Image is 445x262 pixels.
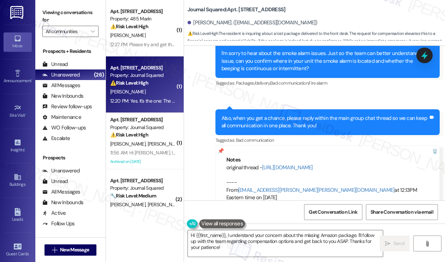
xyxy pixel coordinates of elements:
div: Active [42,209,66,217]
div: New Inbounds [42,92,83,100]
div: [PERSON_NAME]. ([EMAIL_ADDRESS][DOMAIN_NAME]) [188,19,318,26]
span: Fire alarm [309,80,327,86]
span: Packages/delivery , [236,80,270,86]
span: [PERSON_NAME] [110,89,146,95]
span: Share Conversation via email [370,208,433,216]
a: Buildings [4,171,32,190]
span: [PERSON_NAME] [110,32,146,38]
span: [PERSON_NAME] [110,201,148,208]
strong: ⚠️ Risk Level: High [110,80,148,86]
div: Tagged as: [215,135,440,145]
button: Get Conversation Link [304,204,362,220]
span: New Message [60,246,89,254]
span: Send [393,240,404,247]
i:  [385,241,390,246]
a: [EMAIL_ADDRESS][PERSON_NAME][PERSON_NAME][DOMAIN_NAME] [238,187,395,194]
div: Prospects [35,154,106,162]
div: Property: Journal Squared [110,184,176,192]
div: Escalate [42,135,70,142]
div: WO Follow-ups [42,124,86,132]
div: All Messages [42,82,80,89]
a: Leads [4,206,32,225]
i:  [425,241,430,246]
div: Apt. [STREET_ADDRESS] [110,116,176,123]
div: Also, when you get a chance, please reply within the main group chat thread so we can keep all co... [221,115,428,130]
div: Hi [PERSON_NAME], thanks for checking in! Yes, I did follow up with the team, but I haven't gotte... [221,20,428,73]
a: Guest Cards [4,240,32,260]
div: Maintenance [42,114,81,121]
div: 12:11 PM: Did want to request a repair order -- our bathroom sink drain is clogged and could use ... [110,211,353,217]
span: [PERSON_NAME] Min [148,141,191,147]
a: Site Visit • [4,102,32,121]
div: Unread [42,61,68,68]
div: All Messages [42,188,80,196]
b: Notes [226,156,241,163]
strong: 🔧 Risk Level: Medium [110,193,156,199]
a: [URL][DOMAIN_NAME] [262,164,313,171]
div: Tagged as: [215,78,440,88]
i:  [52,247,57,253]
span: Get Conversation Link [309,208,357,216]
strong: ⚠️ Risk Level: High [188,31,218,36]
div: Apt. [STREET_ADDRESS] [110,177,176,184]
a: Inbox [4,32,32,51]
label: Viewing conversations for [42,7,99,26]
span: • [31,77,32,82]
span: [PERSON_NAME] [148,201,183,208]
div: Unanswered [42,167,80,175]
div: Property: 485 Marin [110,15,176,23]
div: (26) [92,69,106,80]
div: Follow Ups [42,220,75,227]
div: New Inbounds [42,199,83,206]
div: Apt. [STREET_ADDRESS] [110,64,176,72]
span: [PERSON_NAME] [110,141,148,147]
div: 12:27 PM: Please try and get the elevators repairs done asap. Causing a lot of inconvenience [110,41,297,48]
button: New Message [44,244,97,256]
span: : The resident is inquiring about a lost package delivered to the front desk. The request for com... [188,30,445,53]
div: Unanswered [42,71,80,79]
strong: ⚠️ Risk Level: High [110,23,148,30]
button: Send [380,236,410,251]
textarea: Hi {{first_name}}, I understand your concern about the missing Amazon package. I'll follow up wit... [188,230,383,257]
img: ResiDesk Logo [10,6,25,19]
button: Share Conversation via email [366,204,438,220]
div: Review follow-ups [42,103,92,110]
i:  [91,29,95,34]
a: Insights • [4,136,32,156]
input: All communities [46,26,87,37]
div: Archived on [DATE] [109,157,176,166]
div: Property: Journal Squared [110,72,176,79]
div: Prospects + Residents [35,48,106,55]
span: • [25,112,26,117]
div: Apt. [STREET_ADDRESS] [110,8,176,15]
div: original thread - ---- From at 12:13PM Eastern time on [DATE] [226,164,429,202]
strong: ⚠️ Risk Level: High [110,132,148,138]
div: Property: Journal Squared [110,124,176,131]
b: Journal Squared: Apt. [STREET_ADDRESS] [188,6,285,13]
span: Bad communication [236,137,274,143]
span: • [24,146,25,151]
span: Bad communication , [270,80,309,86]
div: Unread [42,178,68,185]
